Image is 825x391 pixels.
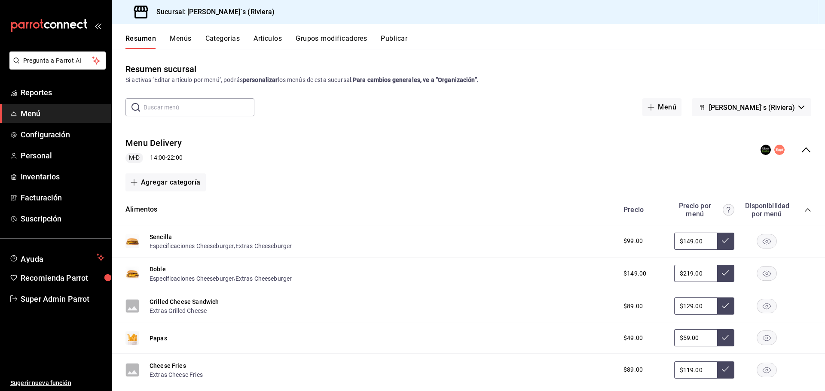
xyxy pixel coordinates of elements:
[623,236,643,246] span: $99.00
[674,233,717,250] input: Sin ajuste
[21,150,104,161] span: Personal
[674,361,717,379] input: Sin ajuste
[623,302,643,311] span: $89.00
[125,234,139,248] img: Preview
[674,265,717,282] input: Sin ajuste
[125,34,156,49] button: Resumen
[125,153,183,163] div: 14:00 - 22:00
[125,34,825,49] div: navigation tabs
[125,63,196,76] div: Resumen sucursal
[150,306,207,315] button: Extras Grilled Cheese
[144,99,254,116] input: Buscar menú
[615,206,670,214] div: Precio
[150,242,234,250] button: Especificaciones Cheeseburger
[642,98,681,116] button: Menú
[21,108,104,119] span: Menú
[745,202,788,218] div: Disponibilidad por menú
[296,34,367,49] button: Grupos modificadores
[6,62,106,71] a: Pregunta a Parrot AI
[21,87,104,98] span: Reportes
[623,333,643,343] span: $49.00
[709,103,795,112] span: [PERSON_NAME]´s (Riviera)
[205,34,240,49] button: Categorías
[150,241,292,250] div: ,
[692,98,811,116] button: [PERSON_NAME]´s (Riviera)
[150,233,172,241] button: Sencilla
[21,129,104,140] span: Configuración
[125,331,139,345] img: Preview
[125,267,139,280] img: Preview
[150,370,203,379] button: Extras Cheese Fries
[9,52,106,70] button: Pregunta a Parrot AI
[254,34,282,49] button: Artículos
[243,76,278,83] strong: personalizar
[170,34,191,49] button: Menús
[674,202,734,218] div: Precio por menú
[804,206,811,213] button: collapse-category-row
[21,192,104,203] span: Facturación
[150,361,186,370] button: Cheese Fries
[150,274,234,283] button: Especificaciones Cheeseburger
[23,56,92,65] span: Pregunta a Parrot AI
[150,265,166,273] button: Doble
[235,274,292,283] button: Extras Cheeseburger
[381,34,407,49] button: Publicar
[674,297,717,315] input: Sin ajuste
[235,242,292,250] button: Extras Cheeseburger
[125,76,811,85] div: Si activas ‘Editar artículo por menú’, podrás los menús de esta sucursal.
[112,130,825,170] div: collapse-menu-row
[95,22,101,29] button: open_drawer_menu
[10,379,104,388] span: Sugerir nueva función
[150,334,167,343] button: Papas
[21,272,104,284] span: Recomienda Parrot
[21,213,104,224] span: Suscripción
[125,205,158,215] button: Alimentos
[353,76,479,83] strong: Para cambios generales, ve a “Organización”.
[150,7,275,17] h3: Sucursal: [PERSON_NAME]´s (Riviera)
[623,269,646,278] span: $149.00
[150,273,292,282] div: ,
[21,293,104,305] span: Super Admin Parrot
[21,252,93,263] span: Ayuda
[125,137,182,149] button: Menu Delivery
[21,171,104,182] span: Inventarios
[125,153,143,162] span: M-D
[150,297,219,306] button: Grilled Cheese Sandwich
[623,365,643,374] span: $89.00
[674,329,717,346] input: Sin ajuste
[125,173,206,191] button: Agregar categoría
